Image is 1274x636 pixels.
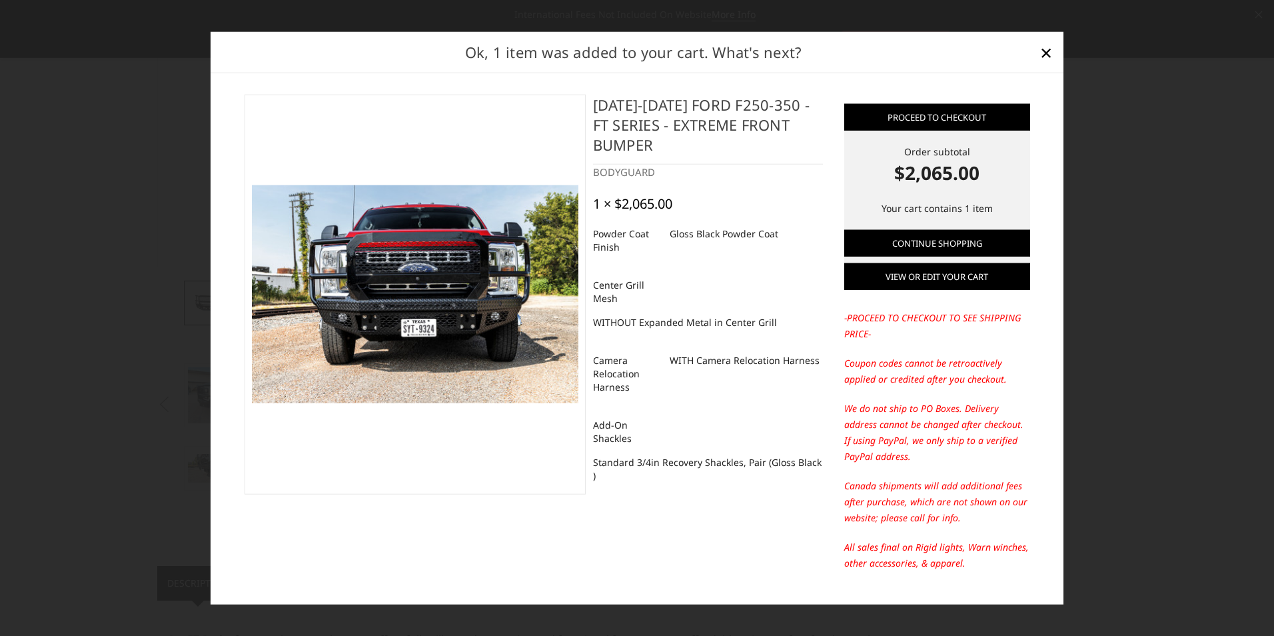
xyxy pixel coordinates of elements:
div: 1 × $2,065.00 [593,196,672,212]
span: × [1040,37,1052,66]
p: All sales final on Rigid lights, Warn winches, other accessories, & apparel. [844,539,1030,571]
strong: $2,065.00 [844,158,1030,186]
div: Order subtotal [844,144,1030,186]
h4: [DATE]-[DATE] Ford F250-350 - FT Series - Extreme Front Bumper [593,94,823,164]
h2: Ok, 1 item was added to your cart. What's next? [232,41,1035,63]
iframe: Chat Widget [1207,572,1274,636]
p: We do not ship to PO Boxes. Delivery address cannot be changed after checkout. If using PayPal, w... [844,401,1030,465]
dd: WITH Camera Relocation Harness [670,349,820,373]
a: Proceed to checkout [844,103,1030,130]
dt: Add-On Shackles [593,413,660,451]
dd: WITHOUT Expanded Metal in Center Grill [593,311,777,335]
a: Close [1035,41,1057,63]
dt: Center Grill Mesh [593,273,660,311]
a: Continue Shopping [844,229,1030,256]
p: Coupon codes cannot be retroactively applied or credited after you checkout. [844,355,1030,387]
div: BODYGUARD [593,164,823,179]
dd: Standard 3/4in Recovery Shackles, Pair (Gloss Black ) [593,451,823,488]
p: -PROCEED TO CHECKOUT TO SEE SHIPPING PRICE- [844,310,1030,342]
a: View or edit your cart [844,263,1030,290]
dt: Powder Coat Finish [593,222,660,259]
dt: Camera Relocation Harness [593,349,660,399]
p: Canada shipments will add additional fees after purchase, which are not shown on our website; ple... [844,478,1030,526]
p: Your cart contains 1 item [844,200,1030,216]
dd: Gloss Black Powder Coat [670,222,778,246]
img: 2023-2025 Ford F250-350 - FT Series - Extreme Front Bumper [252,185,578,403]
